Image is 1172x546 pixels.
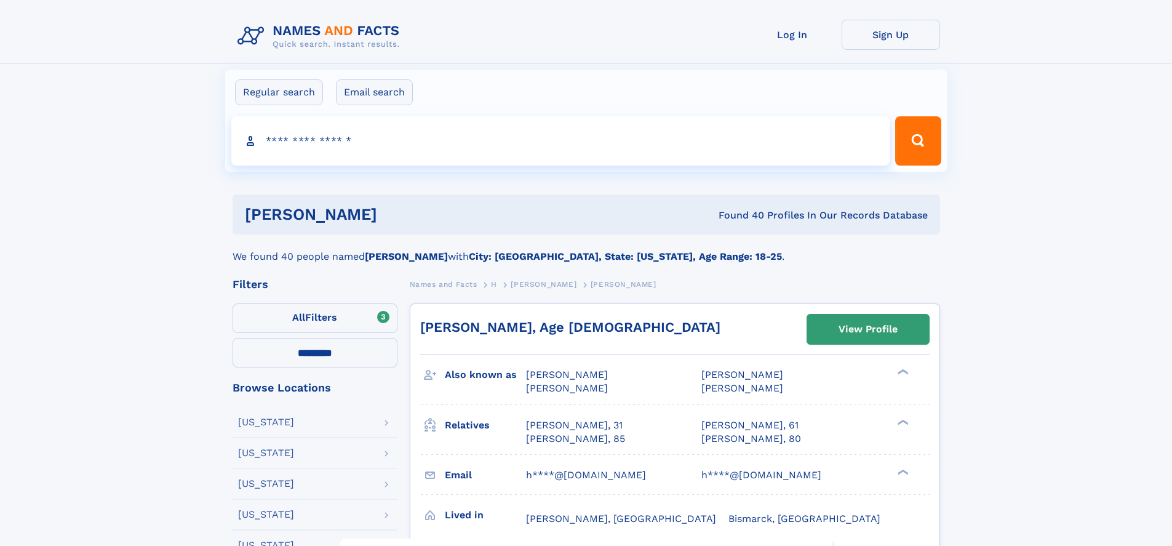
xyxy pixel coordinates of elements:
[701,369,783,380] span: [PERSON_NAME]
[895,418,909,426] div: ❯
[445,415,526,436] h3: Relatives
[445,505,526,526] h3: Lived in
[235,79,323,105] label: Regular search
[365,251,448,262] b: [PERSON_NAME]
[233,303,397,333] label: Filters
[526,369,608,380] span: [PERSON_NAME]
[839,315,898,343] div: View Profile
[233,382,397,393] div: Browse Locations
[238,448,294,458] div: [US_STATE]
[245,207,548,222] h1: [PERSON_NAME]
[238,510,294,520] div: [US_STATE]
[526,382,608,394] span: [PERSON_NAME]
[701,419,799,432] a: [PERSON_NAME], 61
[233,20,410,53] img: Logo Names and Facts
[895,468,909,476] div: ❯
[336,79,413,105] label: Email search
[238,417,294,427] div: [US_STATE]
[491,276,497,292] a: H
[701,432,801,446] a: [PERSON_NAME], 80
[591,280,656,289] span: [PERSON_NAME]
[842,20,940,50] a: Sign Up
[548,209,928,222] div: Found 40 Profiles In Our Records Database
[511,276,576,292] a: [PERSON_NAME]
[807,315,929,344] a: View Profile
[701,382,783,394] span: [PERSON_NAME]
[233,279,397,290] div: Filters
[410,276,477,292] a: Names and Facts
[728,513,880,524] span: Bismarck, [GEOGRAPHIC_DATA]
[238,479,294,489] div: [US_STATE]
[526,513,716,524] span: [PERSON_NAME], [GEOGRAPHIC_DATA]
[895,116,941,166] button: Search Button
[491,280,497,289] span: H
[420,319,720,335] a: [PERSON_NAME], Age [DEMOGRAPHIC_DATA]
[895,368,909,376] div: ❯
[526,432,625,446] a: [PERSON_NAME], 85
[231,116,890,166] input: search input
[743,20,842,50] a: Log In
[469,251,782,262] b: City: [GEOGRAPHIC_DATA], State: [US_STATE], Age Range: 18-25
[233,235,940,264] div: We found 40 people named with .
[511,280,576,289] span: [PERSON_NAME]
[445,364,526,385] h3: Also known as
[292,311,305,323] span: All
[445,465,526,486] h3: Email
[526,419,623,432] a: [PERSON_NAME], 31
